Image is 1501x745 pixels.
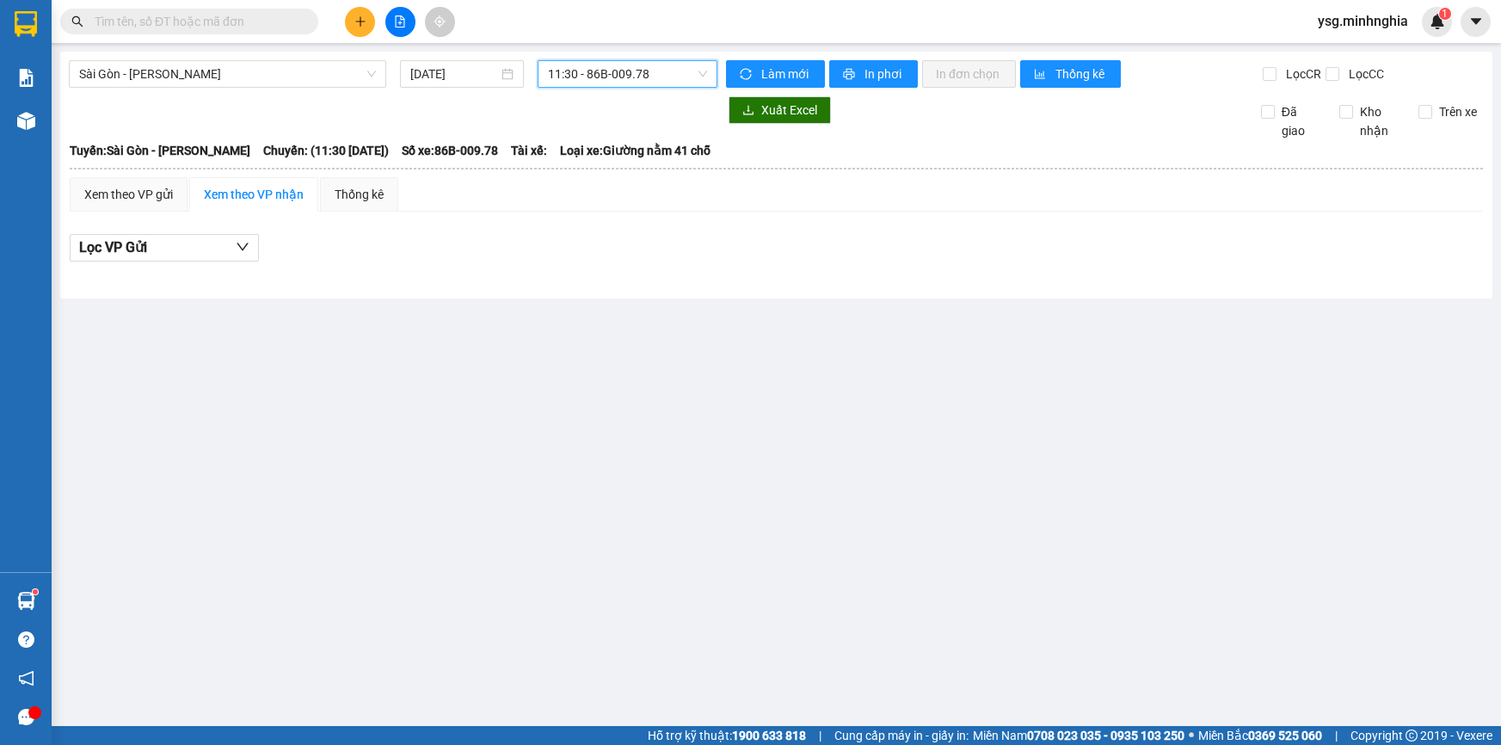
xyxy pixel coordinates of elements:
[70,144,250,157] b: Tuyến: Sài Gòn - [PERSON_NAME]
[732,729,806,742] strong: 1900 633 818
[1468,14,1484,29] span: caret-down
[819,726,821,745] span: |
[204,185,304,204] div: Xem theo VP nhận
[95,12,298,31] input: Tìm tên, số ĐT hoặc mã đơn
[1055,65,1107,83] span: Thống kê
[434,15,446,28] span: aim
[560,141,711,160] span: Loại xe: Giường nằm 41 chỗ
[1342,65,1387,83] span: Lọc CC
[70,234,259,262] button: Lọc VP Gửi
[843,68,858,82] span: printer
[1027,729,1184,742] strong: 0708 023 035 - 0935 103 250
[1406,730,1418,742] span: copyright
[18,631,34,648] span: question-circle
[1020,60,1121,88] button: bar-chartThống kê
[729,96,831,124] button: downloadXuất Excel
[17,112,35,130] img: warehouse-icon
[1430,14,1445,29] img: icon-new-feature
[973,726,1184,745] span: Miền Nam
[402,141,498,160] span: Số xe: 86B-009.78
[1442,8,1448,20] span: 1
[761,65,811,83] span: Làm mới
[425,7,455,37] button: aim
[726,60,825,88] button: syncLàm mới
[1439,8,1451,20] sup: 1
[1335,726,1338,745] span: |
[829,60,918,88] button: printerIn phơi
[354,15,366,28] span: plus
[511,141,547,160] span: Tài xế:
[410,65,498,83] input: 15/09/2025
[1304,10,1422,32] span: ysg.minhnghia
[15,11,37,37] img: logo-vxr
[263,141,389,160] span: Chuyến: (11:30 [DATE])
[394,15,406,28] span: file-add
[922,60,1016,88] button: In đơn chọn
[18,670,34,687] span: notification
[1034,68,1049,82] span: bar-chart
[84,185,173,204] div: Xem theo VP gửi
[71,15,83,28] span: search
[834,726,969,745] span: Cung cấp máy in - giấy in:
[548,61,707,87] span: 11:30 - 86B-009.78
[864,65,904,83] span: In phơi
[1275,102,1326,140] span: Đã giao
[1461,7,1491,37] button: caret-down
[335,185,384,204] div: Thống kê
[1248,729,1322,742] strong: 0369 525 060
[17,592,35,610] img: warehouse-icon
[1189,732,1194,739] span: ⚪️
[345,7,375,37] button: plus
[18,709,34,725] span: message
[648,726,806,745] span: Hỗ trợ kỹ thuật:
[1198,726,1322,745] span: Miền Bắc
[385,7,415,37] button: file-add
[33,589,38,594] sup: 1
[1353,102,1405,140] span: Kho nhận
[79,237,147,258] span: Lọc VP Gửi
[1432,102,1484,121] span: Trên xe
[17,69,35,87] img: solution-icon
[1279,65,1324,83] span: Lọc CR
[236,240,249,254] span: down
[740,68,754,82] span: sync
[79,61,376,87] span: Sài Gòn - Phan Rí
